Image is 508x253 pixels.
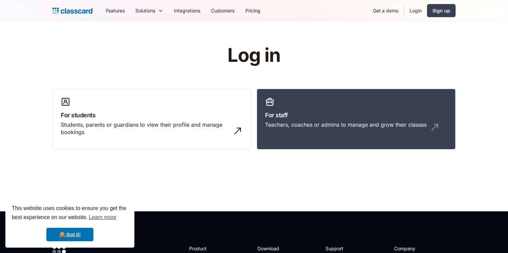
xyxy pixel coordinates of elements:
h1: Log in [147,45,361,66]
h3: For staff [265,111,447,120]
div: Students, parents or guardians to view their profile and manage bookings [61,121,229,136]
span: This website uses cookies to ensure you get the best experience on our website. [12,204,128,222]
h2: Product [189,245,225,252]
div: cookieconsent [5,198,134,248]
a: For studentsStudents, parents or guardians to view their profile and manage bookings [52,89,251,150]
a: Pricing [240,3,266,18]
a: learn more about cookies [88,212,117,222]
h2: Support [326,245,353,252]
a: Sign up [427,4,456,17]
a: Customers [206,3,240,18]
a: Integrations [169,3,206,18]
h2: Download [257,245,285,252]
h2: Company [394,245,439,252]
a: dismiss cookie message [46,228,93,241]
a: For staffTeachers, coaches or admins to manage and grow their classes [257,89,456,150]
div: Solutions [130,3,169,18]
a: Logo [52,6,92,15]
div: Teachers, coaches or admins to manage and grow their classes [265,121,427,128]
div: Solutions [135,7,155,14]
div: Sign up [432,7,450,14]
a: Get a demo [368,3,404,18]
a: Login [404,3,427,18]
h3: For students [61,111,243,120]
a: Features [100,3,130,18]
